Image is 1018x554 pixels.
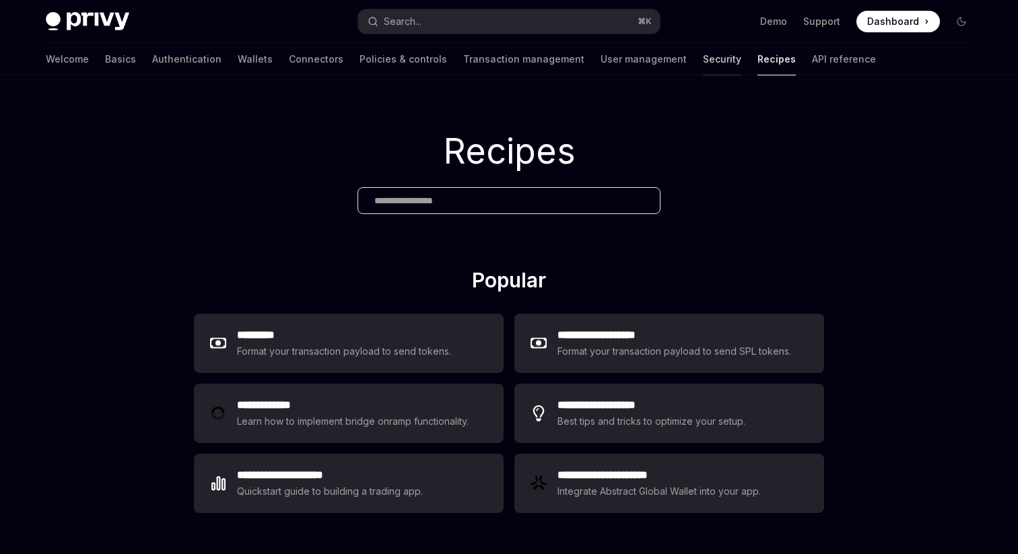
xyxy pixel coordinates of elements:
[237,483,423,499] div: Quickstart guide to building a trading app.
[557,343,792,359] div: Format your transaction payload to send SPL tokens.
[557,483,762,499] div: Integrate Abstract Global Wallet into your app.
[237,413,473,429] div: Learn how to implement bridge onramp functionality.
[867,15,919,28] span: Dashboard
[289,43,343,75] a: Connectors
[238,43,273,75] a: Wallets
[105,43,136,75] a: Basics
[358,9,660,34] button: Search...⌘K
[757,43,796,75] a: Recipes
[760,15,787,28] a: Demo
[360,43,447,75] a: Policies & controls
[812,43,876,75] a: API reference
[703,43,741,75] a: Security
[46,12,129,31] img: dark logo
[152,43,222,75] a: Authentication
[194,384,504,443] a: **** **** ***Learn how to implement bridge onramp functionality.
[194,268,824,298] h2: Popular
[601,43,687,75] a: User management
[384,13,421,30] div: Search...
[463,43,584,75] a: Transaction management
[951,11,972,32] button: Toggle dark mode
[237,343,452,359] div: Format your transaction payload to send tokens.
[856,11,940,32] a: Dashboard
[638,16,652,27] span: ⌘ K
[557,413,747,429] div: Best tips and tricks to optimize your setup.
[46,43,89,75] a: Welcome
[803,15,840,28] a: Support
[194,314,504,373] a: **** ****Format your transaction payload to send tokens.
